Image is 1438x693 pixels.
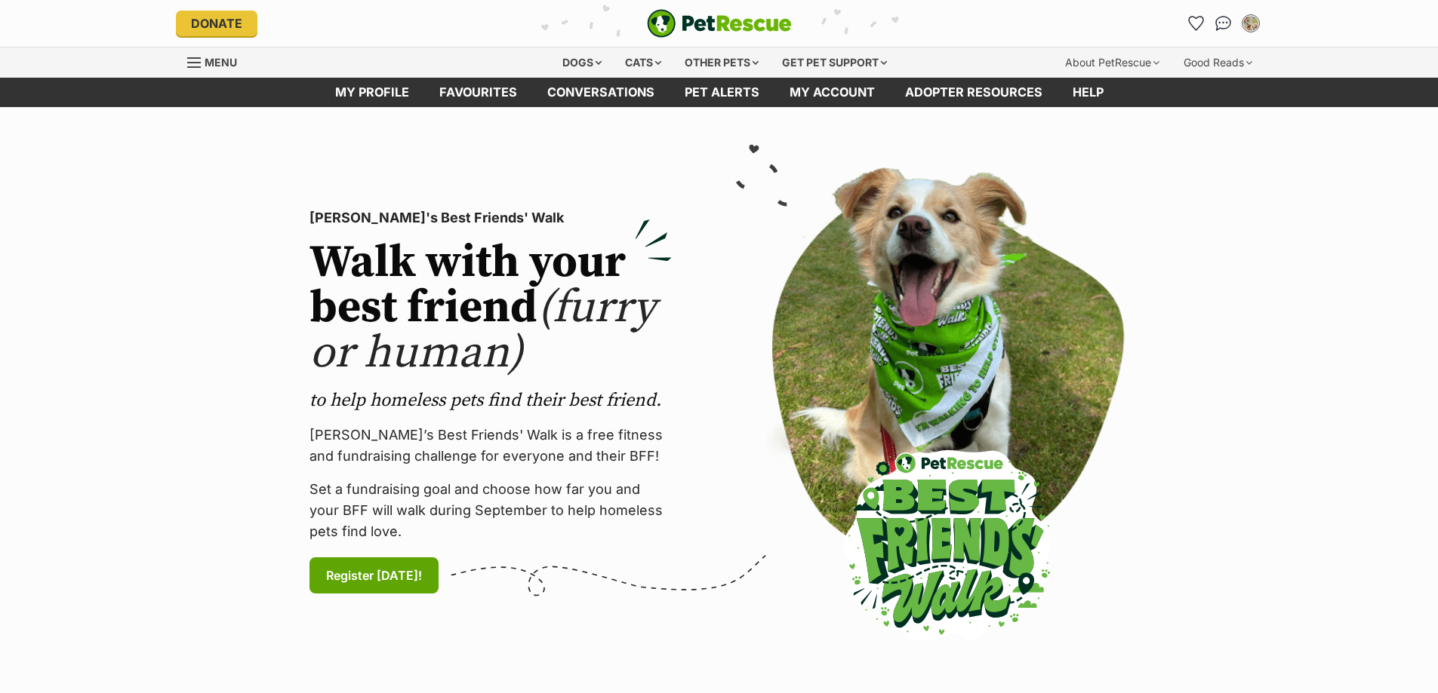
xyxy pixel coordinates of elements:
[309,280,656,382] span: (furry or human)
[187,48,248,75] a: Menu
[309,425,672,467] p: [PERSON_NAME]’s Best Friends' Walk is a free fitness and fundraising challenge for everyone and t...
[1058,78,1119,107] a: Help
[326,566,422,584] span: Register [DATE]!
[1243,16,1258,31] img: Tammy Silverstein profile pic
[670,78,774,107] a: Pet alerts
[309,557,439,593] a: Register [DATE]!
[774,78,890,107] a: My account
[674,48,769,78] div: Other pets
[1173,48,1263,78] div: Good Reads
[614,48,672,78] div: Cats
[424,78,532,107] a: Favourites
[647,9,792,38] img: logo-e224e6f780fb5917bec1dbf3a21bbac754714ae5b6737aabdf751b685950b380.svg
[532,78,670,107] a: conversations
[771,48,898,78] div: Get pet support
[309,479,672,542] p: Set a fundraising goal and choose how far you and your BFF will walk during September to help hom...
[1239,11,1263,35] button: My account
[309,388,672,412] p: to help homeless pets find their best friend.
[1184,11,1209,35] a: Favourites
[1184,11,1263,35] ul: Account quick links
[1215,16,1231,31] img: chat-41dd97257d64d25036548639549fe6c8038ab92f7586957e7f3b1b290dea8141.svg
[309,207,672,228] p: [PERSON_NAME]'s Best Friends' Walk
[647,9,792,38] a: PetRescue
[552,48,612,78] div: Dogs
[320,78,424,107] a: My profile
[309,241,672,376] h2: Walk with your best friend
[1212,11,1236,35] a: Conversations
[205,56,237,69] span: Menu
[176,11,257,36] a: Donate
[1055,48,1170,78] div: About PetRescue
[890,78,1058,107] a: Adopter resources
